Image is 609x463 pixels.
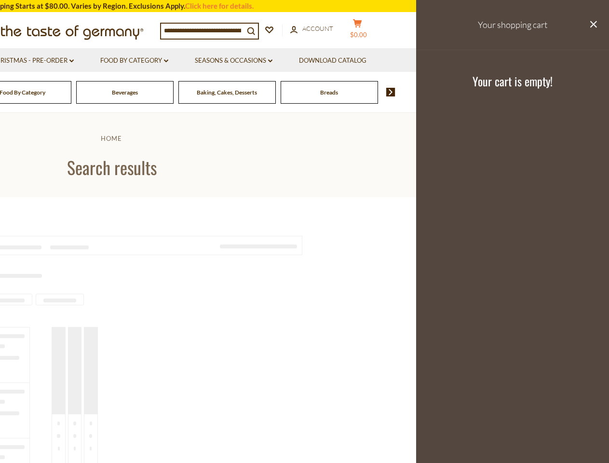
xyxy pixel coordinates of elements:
[101,135,122,142] a: Home
[185,1,254,10] a: Click here for details.
[343,19,372,43] button: $0.00
[299,55,366,66] a: Download Catalog
[112,89,138,96] a: Beverages
[350,31,367,39] span: $0.00
[290,24,333,34] a: Account
[320,89,338,96] a: Breads
[195,55,272,66] a: Seasons & Occasions
[100,55,168,66] a: Food By Category
[428,74,597,88] h3: Your cart is empty!
[197,89,257,96] a: Baking, Cakes, Desserts
[302,25,333,32] span: Account
[386,88,395,96] img: next arrow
